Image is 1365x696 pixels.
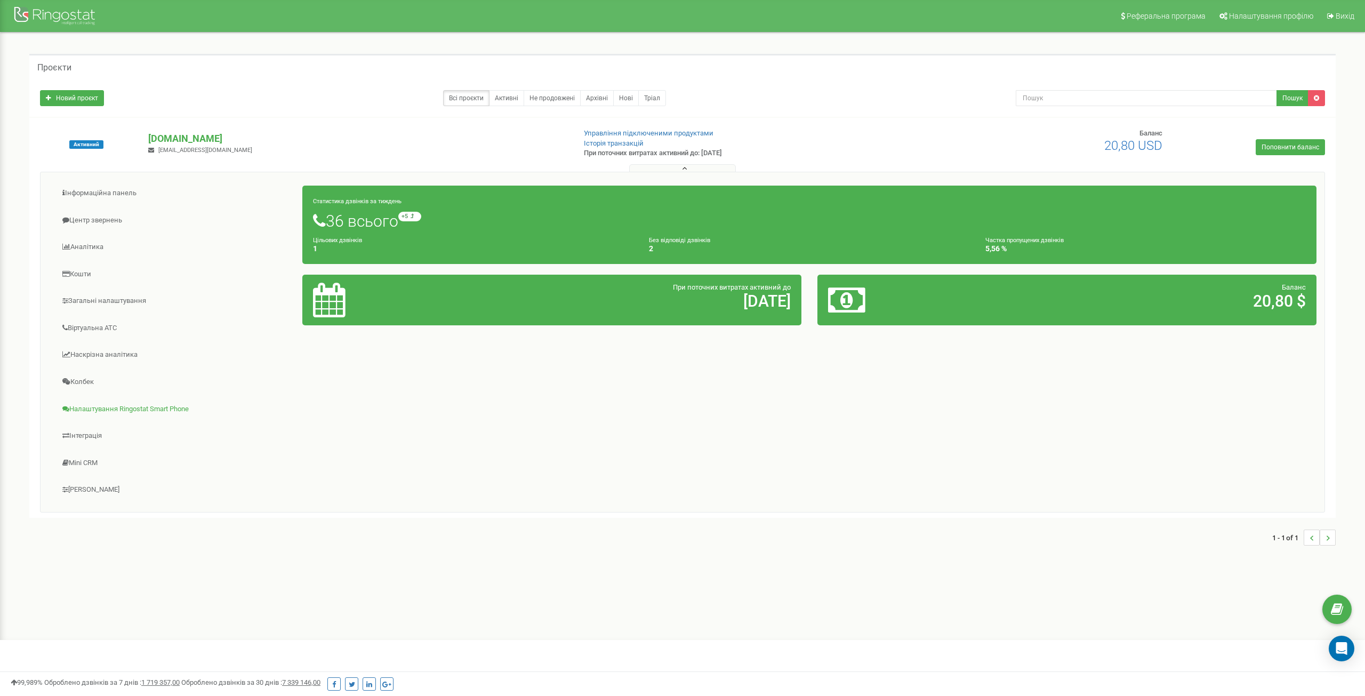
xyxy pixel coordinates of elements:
p: [DOMAIN_NAME] [148,132,566,146]
input: Пошук [1016,90,1277,106]
h4: 1 [313,245,633,253]
h2: 20,80 $ [993,292,1306,310]
a: Центр звернень [49,207,303,234]
a: Інтеграція [49,423,303,449]
h1: 36 всього [313,212,1306,230]
h4: 2 [649,245,969,253]
a: Нові [613,90,639,106]
a: Інформаційна панель [49,180,303,206]
a: Колбек [49,369,303,395]
button: Пошук [1276,90,1308,106]
a: Тріал [638,90,666,106]
a: [PERSON_NAME] [49,477,303,503]
span: Налаштування профілю [1229,12,1313,20]
span: Активний [69,140,103,149]
a: Аналiтика [49,234,303,260]
a: Mini CRM [49,450,303,476]
small: Без відповіді дзвінків [649,237,710,244]
a: Управління підключеними продуктами [584,129,713,137]
a: Кошти [49,261,303,287]
span: Баланс [1139,129,1162,137]
a: Новий проєкт [40,90,104,106]
h2: [DATE] [477,292,790,310]
span: Баланс [1282,283,1306,291]
a: Поповнити баланс [1256,139,1325,155]
span: [EMAIL_ADDRESS][DOMAIN_NAME] [158,147,252,154]
span: 20,80 USD [1104,138,1162,153]
div: Open Intercom Messenger [1329,636,1354,661]
small: +5 [398,212,421,221]
span: Реферальна програма [1127,12,1206,20]
a: Загальні налаштування [49,288,303,314]
a: Налаштування Ringostat Smart Phone [49,396,303,422]
p: При поточних витратах активний до: [DATE] [584,148,893,158]
nav: ... [1272,519,1336,556]
h4: 5,56 % [985,245,1306,253]
small: Цільових дзвінків [313,237,362,244]
a: Активні [489,90,524,106]
small: Статистика дзвінків за тиждень [313,198,402,205]
a: Наскрізна аналітика [49,342,303,368]
a: Історія транзакцій [584,139,644,147]
span: Вихід [1336,12,1354,20]
a: Не продовжені [524,90,581,106]
span: При поточних витратах активний до [673,283,791,291]
span: 1 - 1 of 1 [1272,530,1304,546]
a: Всі проєкти [443,90,489,106]
a: Архівні [580,90,614,106]
h5: Проєкти [37,63,71,73]
a: Віртуальна АТС [49,315,303,341]
small: Частка пропущених дзвінків [985,237,1064,244]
